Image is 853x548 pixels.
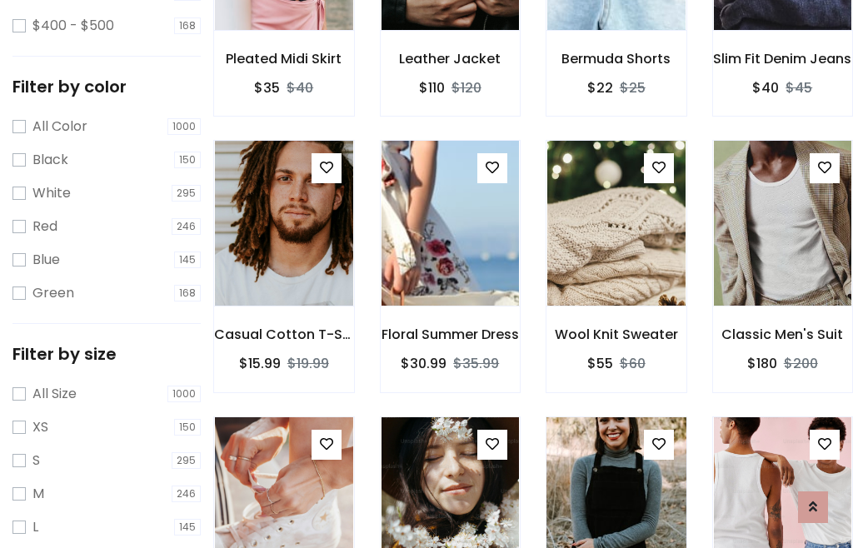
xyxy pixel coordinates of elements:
h5: Filter by color [12,77,201,97]
label: $400 - $500 [32,16,114,36]
label: S [32,451,40,471]
del: $200 [784,354,818,373]
span: 168 [174,17,201,34]
h6: Floral Summer Dress [381,326,521,342]
h6: Pleated Midi Skirt [214,51,354,67]
span: 295 [172,185,201,202]
span: 1000 [167,118,201,135]
span: 246 [172,486,201,502]
span: 150 [174,152,201,168]
del: $35.99 [453,354,499,373]
h6: $110 [419,80,445,96]
del: $40 [287,78,313,97]
h6: Wool Knit Sweater [546,326,686,342]
span: 1000 [167,386,201,402]
h6: Slim Fit Denim Jeans [713,51,853,67]
h6: $40 [752,80,779,96]
del: $120 [451,78,481,97]
span: 145 [174,252,201,268]
label: Black [32,150,68,170]
del: $45 [786,78,812,97]
h6: $22 [587,80,613,96]
h6: $15.99 [239,356,281,371]
h6: Classic Men's Suit [713,326,853,342]
label: All Color [32,117,87,137]
del: $60 [620,354,646,373]
label: L [32,517,38,537]
label: Blue [32,250,60,270]
h6: Casual Cotton T-Shirt [214,326,354,342]
span: 295 [172,452,201,469]
h6: $180 [747,356,777,371]
del: $25 [620,78,646,97]
h6: $55 [587,356,613,371]
h6: $30.99 [401,356,446,371]
span: 168 [174,285,201,301]
label: M [32,484,44,504]
label: Red [32,217,57,237]
h5: Filter by size [12,344,201,364]
span: 246 [172,218,201,235]
h6: $35 [254,80,280,96]
h6: Bermuda Shorts [546,51,686,67]
span: 145 [174,519,201,536]
del: $19.99 [287,354,329,373]
label: All Size [32,384,77,404]
label: XS [32,417,48,437]
h6: Leather Jacket [381,51,521,67]
label: White [32,183,71,203]
label: Green [32,283,74,303]
span: 150 [174,419,201,436]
